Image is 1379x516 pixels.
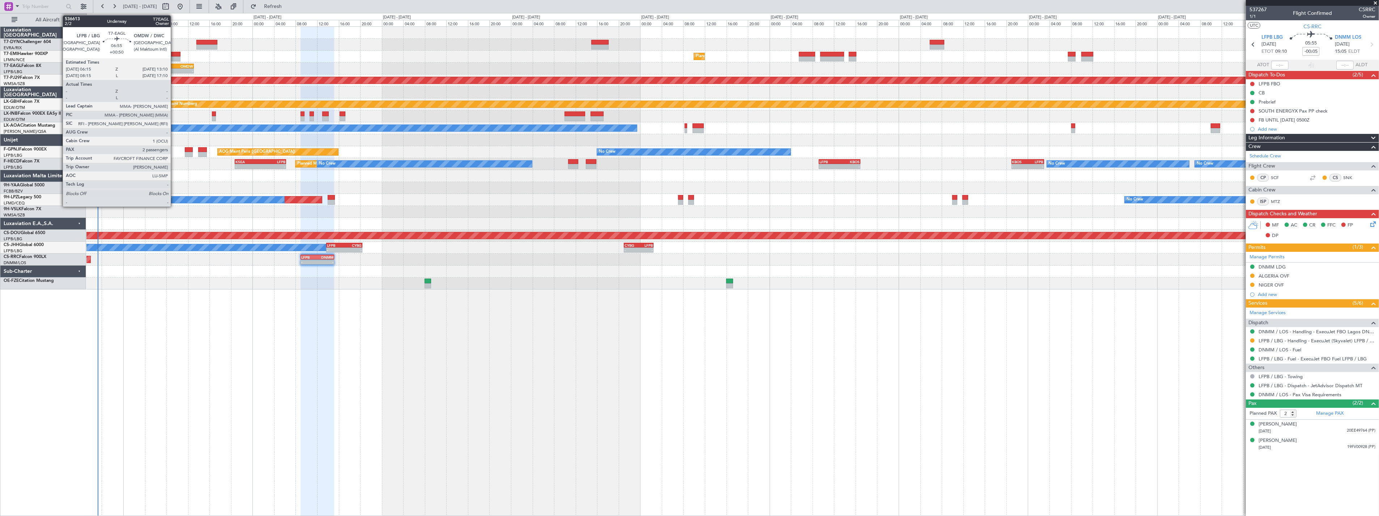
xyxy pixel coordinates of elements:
div: 12:00 [446,20,468,26]
span: DP [1272,232,1278,240]
div: Add new [1258,291,1375,297]
div: 20:00 [619,20,640,26]
span: 1/1 [1250,13,1267,20]
div: 00:00 [252,20,274,26]
a: CS-DOUGlobal 6500 [4,231,45,235]
a: F-GPNJFalcon 900EX [4,147,47,152]
div: CB [1259,90,1265,96]
a: DNMM / LOS - Pax Visa Requirements [1259,392,1341,398]
div: 12:00 [1093,20,1114,26]
a: F-HECDFalcon 7X [4,159,39,164]
div: CS [1329,174,1341,182]
a: DNMM / LOS - Handling - ExecuJet FBO Lagos DNMM / LOS [1259,329,1375,335]
div: 16:00 [339,20,361,26]
div: 08:00 [683,20,705,26]
span: CS-RRC [4,255,19,259]
a: LFPB/LBG [4,248,22,254]
div: KBOS [840,160,860,164]
a: [PERSON_NAME]/QSA [4,129,46,134]
span: Pax [1248,399,1256,408]
div: [DATE] - [DATE] [900,14,928,21]
a: CS-JHHGlobal 6000 [4,243,44,247]
div: No Crew Nice ([GEOGRAPHIC_DATA]) [66,123,137,134]
div: - [1028,164,1043,169]
a: T7-EMIHawker 900XP [4,52,48,56]
div: 08:00 [942,20,963,26]
a: Manage PAX [1316,410,1344,417]
span: LX-AOA [4,123,20,128]
div: No Crew [1127,194,1143,205]
span: DNMM LOS [1335,34,1361,41]
a: EDLW/DTM [4,117,25,122]
div: 12:00 [834,20,856,26]
label: Planned PAX [1250,410,1277,417]
span: Owner [1359,13,1375,20]
a: EDLW/DTM [4,105,25,110]
span: Cabin Crew [1248,186,1276,194]
div: [DATE] - [DATE] [254,14,281,21]
div: LFPB FBO [1259,81,1280,87]
div: 16:00 [1114,20,1136,26]
div: 04:00 [533,20,554,26]
span: (1/3) [1353,243,1363,251]
span: (2/2) [1353,399,1363,407]
span: FFC [1327,222,1336,229]
div: - [344,248,362,252]
span: ATOT [1257,62,1269,69]
div: ALGERIA OVF [1259,273,1289,279]
span: 9H-YAA [4,183,20,187]
div: - [235,164,260,169]
span: Crew [1248,143,1261,151]
span: 19FV00928 (PP) [1347,444,1375,450]
div: [PERSON_NAME] [1259,437,1297,444]
div: - [157,69,175,73]
div: DNMM [317,255,333,259]
a: LFPB / LBG - Dispatch - JetAdvisor Dispatch MT [1259,382,1362,389]
div: 20:00 [1136,20,1157,26]
span: CR [1309,222,1315,229]
a: WMSA/SZB [4,212,25,218]
a: T7-DYNChallenger 604 [4,40,51,44]
div: [DATE] - [DATE] [771,14,799,21]
div: 08:00 [166,20,188,26]
div: - [1012,164,1028,169]
div: 00:00 [1157,20,1179,26]
span: CSRRC [1359,6,1375,13]
a: LFMN/NCE [4,57,25,63]
div: 12:00 [188,20,210,26]
span: Dispatch To-Dos [1248,71,1285,79]
span: LX-INB [4,111,18,116]
div: 16:00 [597,20,619,26]
span: F-GPNJ [4,147,19,152]
a: LX-AOACitation Mustang [4,123,55,128]
div: OMDW [175,64,193,68]
a: FCBB/BZV [4,189,23,194]
span: (5/6) [1353,299,1363,307]
div: 08:00 [1071,20,1093,26]
span: ETOT [1262,48,1274,55]
div: KSEA [235,160,260,164]
input: Trip Number [22,1,64,12]
a: Manage Permits [1250,254,1285,261]
a: LX-GBHFalcon 7X [4,100,39,104]
span: CS-DOU [4,231,21,235]
div: 16:00 [856,20,877,26]
span: All Aircraft [19,17,76,22]
div: - [317,260,333,264]
span: ALDT [1355,62,1367,69]
a: LFPB / LBG - Towing [1259,373,1303,380]
a: DNMM/LOS [4,260,26,266]
span: [DATE] [1259,428,1271,434]
div: Prebrief [1259,99,1276,105]
div: No Crew [1049,158,1065,169]
div: 04:00 [274,20,296,26]
div: 12:00 [1222,20,1243,26]
a: LFPB/LBG [4,153,22,158]
div: FB UNTIL [DATE] 0500Z [1259,117,1310,123]
span: T7-PJ29 [4,76,20,80]
div: AOG Maint Paris ([GEOGRAPHIC_DATA]) [220,147,295,157]
div: 04:00 [791,20,813,26]
a: EVRA/RIX [4,45,22,51]
button: Refresh [247,1,290,12]
div: KBOS [1012,160,1028,164]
